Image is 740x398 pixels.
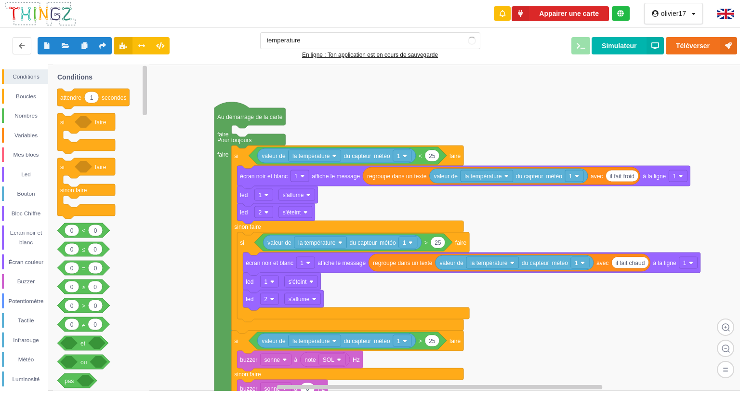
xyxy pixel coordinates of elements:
text: ≠ [82,321,85,328]
div: olivier17 [661,10,686,17]
div: Écran couleur [4,257,48,267]
text: 0 [70,284,74,291]
text: météo [380,239,396,246]
text: buzzer [240,357,257,363]
text: secondes [102,94,126,101]
text: 0 [93,284,97,291]
div: Conditions [4,72,48,81]
text: 0 [70,303,74,309]
text: > [82,303,85,309]
text: affiche le message [317,260,366,266]
text: valeur de [434,173,458,180]
text: météo [374,338,390,345]
text: à la ligne [643,173,666,180]
text: Hz [353,357,360,363]
text: du capteur [344,338,371,345]
text: 1 [403,239,406,246]
text: du capteur [516,173,543,180]
text: 1 [300,260,304,266]
text: faire [449,153,461,159]
div: Tu es connecté au serveur de création de Thingz [612,6,630,21]
text: 2 [264,296,268,303]
text: SOL [323,357,334,363]
text: avec [591,173,603,180]
text: Conditions [57,73,92,81]
button: Simulateur [592,37,664,54]
text: avec [596,260,608,266]
div: Ecran noir et blanc [4,228,48,247]
text: sonne [264,357,280,363]
text: la température [292,153,330,159]
text: sinon faire [234,224,261,230]
text: 1 [294,173,298,180]
text: 0 [94,265,97,272]
text: la température [292,338,330,345]
text: 1 [575,260,578,266]
text: note [304,357,316,363]
text: regroupe dans un texte [367,173,427,180]
text: sinon faire [234,371,261,378]
text: faire [455,239,467,246]
div: Variables [4,131,48,140]
text: 0 [70,321,74,328]
text: led [246,279,253,285]
text: led [240,209,248,216]
text: 2 [259,209,262,216]
text: à [294,357,298,363]
text: si [234,153,238,159]
text: écran noir et blanc [240,173,288,180]
text: led [240,192,248,199]
text: < [82,227,85,234]
text: sinon faire [60,187,87,194]
text: météo [546,173,562,180]
text: 0 [93,321,97,328]
div: En ligne : Ton application est en cours de sauvegarde [260,50,480,60]
text: > [424,239,428,246]
text: valeur de [262,338,286,345]
text: du capteur [344,153,371,159]
text: ou [80,359,87,366]
text: météo [552,260,568,266]
text: faire [449,338,461,345]
text: météo [374,153,390,159]
text: si [60,164,65,171]
text: > [419,338,422,345]
text: la température [298,239,336,246]
text: 25 [429,153,436,159]
div: Mes blocs [4,150,48,159]
img: thingz_logo.png [4,1,77,27]
text: 1 [397,338,400,345]
div: Nombres [4,111,48,120]
text: faire [95,164,106,171]
text: regroupe dans un texte [373,260,433,266]
text: 1 [569,173,572,180]
div: Led [4,170,48,179]
text: = [82,265,85,272]
button: Appairer une carte [512,6,609,21]
text: la température [464,173,502,180]
text: Pour toujours [217,137,251,144]
text: si [60,119,65,126]
text: et [80,340,86,347]
text: si [234,338,238,345]
text: 1 [397,153,400,159]
text: si [240,239,244,246]
text: faire [217,131,229,138]
text: 0 [94,303,97,309]
text: 1 [673,173,676,180]
text: 0 [70,265,74,272]
text: ≤ [82,246,85,253]
button: Téléverser [666,37,737,54]
text: s'éteint [283,209,301,216]
text: écran noir et blanc [246,260,293,266]
text: faire [217,151,229,158]
text: il fait froid [610,173,634,180]
text: 25 [429,338,436,345]
text: s'allume [289,296,310,303]
text: 0 [70,227,74,234]
text: pas [65,378,74,385]
text: à la ligne [653,260,676,266]
text: Au démarrage de la carte [217,114,283,120]
text: led [246,296,253,303]
img: gb.png [717,9,734,19]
